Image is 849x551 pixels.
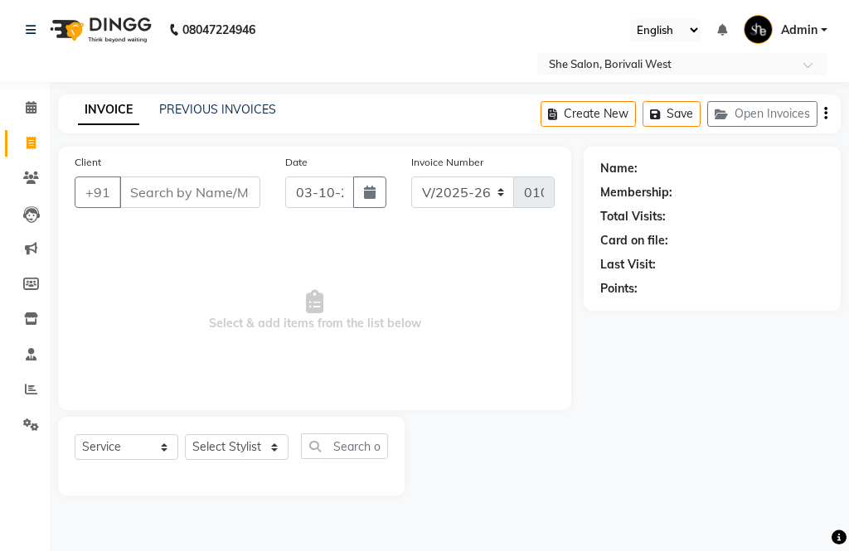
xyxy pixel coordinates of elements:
[75,155,101,170] label: Client
[600,232,668,249] div: Card on file:
[75,176,121,208] button: +91
[643,101,701,127] button: Save
[182,7,255,53] b: 08047224946
[600,256,656,273] div: Last Visit:
[78,95,139,125] a: INVOICE
[411,155,483,170] label: Invoice Number
[600,160,638,177] div: Name:
[600,208,666,225] div: Total Visits:
[285,155,308,170] label: Date
[707,101,817,127] button: Open Invoices
[781,22,817,39] span: Admin
[119,176,260,208] input: Search by Name/Mobile/Email/Code
[301,433,388,459] input: Search or Scan
[744,15,773,44] img: Admin
[159,102,276,117] a: PREVIOUS INVOICES
[600,280,638,297] div: Points:
[541,101,636,127] button: Create New
[42,7,156,53] img: logo
[600,184,672,201] div: Membership:
[75,228,555,394] span: Select & add items from the list below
